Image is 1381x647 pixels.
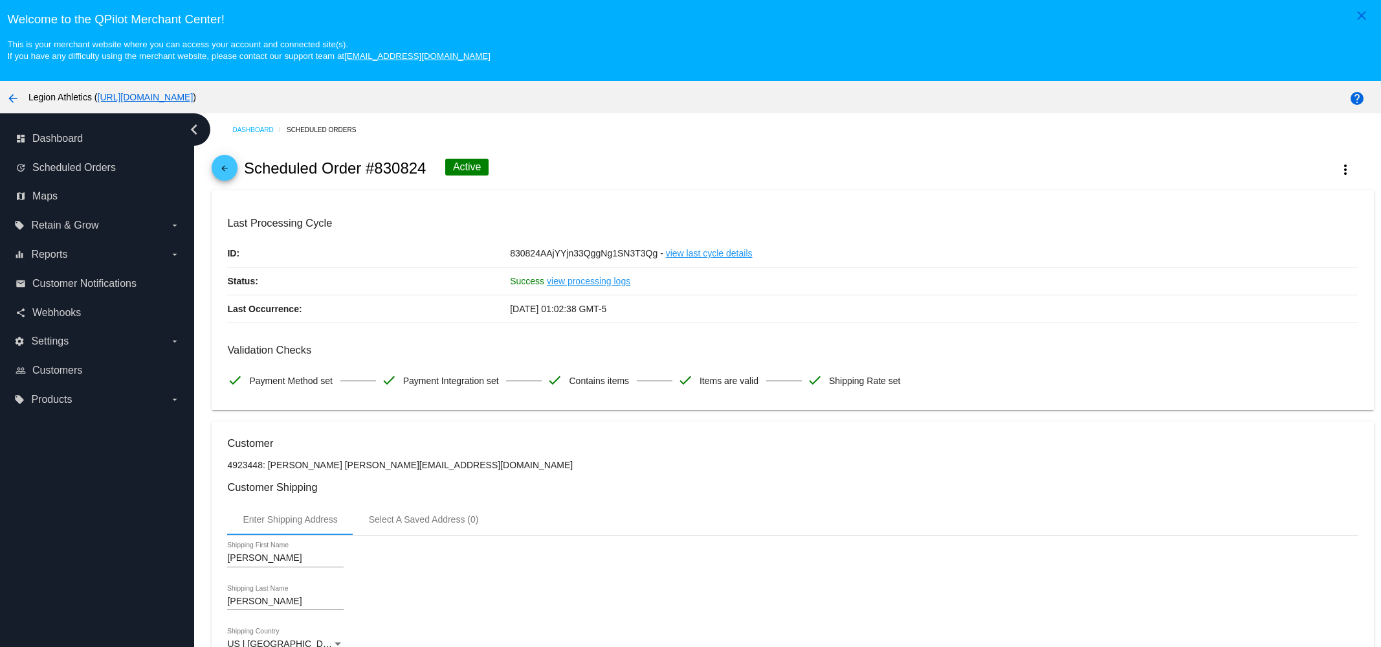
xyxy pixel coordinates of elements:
a: email Customer Notifications [16,273,180,294]
span: Customer Notifications [32,278,137,289]
div: Select A Saved Address (0) [369,514,479,525]
i: arrow_drop_down [170,336,180,346]
span: Reports [31,249,67,260]
a: Scheduled Orders [287,120,368,140]
span: Retain & Grow [31,220,98,231]
mat-icon: check [547,372,562,388]
i: arrow_drop_down [170,394,180,405]
i: dashboard [16,133,26,144]
i: arrow_drop_down [170,249,180,260]
i: chevron_left [184,119,204,140]
small: This is your merchant website where you can access your account and connected site(s). If you hav... [7,40,490,61]
p: Status: [227,267,510,295]
span: Payment Method set [249,367,332,394]
mat-icon: more_vert [1338,162,1353,177]
i: settings [14,336,25,346]
a: view last cycle details [666,240,753,267]
h3: Validation Checks [227,344,1358,356]
input: Shipping Last Name [227,596,344,607]
i: email [16,278,26,289]
mat-icon: close [1354,8,1369,23]
a: dashboard Dashboard [16,128,180,149]
span: Scheduled Orders [32,162,116,174]
i: arrow_drop_down [170,220,180,231]
a: Dashboard [232,120,287,140]
span: Shipping Rate set [829,367,901,394]
span: Legion Athletics ( ) [28,92,196,102]
a: update Scheduled Orders [16,157,180,178]
h3: Customer Shipping [227,481,1358,494]
i: update [16,163,26,173]
span: Payment Integration set [403,367,499,394]
h3: Welcome to the QPilot Merchant Center! [7,12,1373,27]
i: local_offer [14,220,25,231]
a: map Maps [16,186,180,207]
mat-icon: check [807,372,823,388]
span: Items are valid [700,367,758,394]
div: Enter Shipping Address [243,514,337,525]
h2: Scheduled Order #830824 [244,159,426,177]
mat-icon: arrow_back [217,164,232,179]
span: Dashboard [32,133,83,144]
span: Products [31,394,72,405]
span: 830824AAjYYjn33QggNg1SN3T3Qg - [510,248,663,258]
i: local_offer [14,394,25,405]
i: equalizer [14,249,25,260]
mat-icon: help [1349,91,1365,106]
span: Settings [31,335,69,347]
span: [DATE] 01:02:38 GMT-5 [510,304,606,314]
i: map [16,191,26,201]
span: Webhooks [32,307,81,319]
span: Customers [32,365,82,376]
h3: Last Processing Cycle [227,217,1358,229]
p: ID: [227,240,510,267]
h3: Customer [227,437,1358,449]
span: Contains items [569,367,629,394]
span: Maps [32,190,58,202]
mat-icon: check [227,372,243,388]
div: Active [445,159,489,176]
p: Last Occurrence: [227,295,510,323]
i: share [16,308,26,318]
span: Success [510,276,544,286]
a: people_outline Customers [16,360,180,381]
p: 4923448: [PERSON_NAME] [PERSON_NAME][EMAIL_ADDRESS][DOMAIN_NAME] [227,460,1358,470]
a: [URL][DOMAIN_NAME] [98,92,193,102]
mat-icon: check [678,372,693,388]
a: view processing logs [547,267,630,295]
mat-icon: arrow_back [5,91,21,106]
mat-icon: check [381,372,397,388]
a: [EMAIL_ADDRESS][DOMAIN_NAME] [344,51,491,61]
i: people_outline [16,365,26,376]
a: share Webhooks [16,302,180,323]
input: Shipping First Name [227,553,344,563]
